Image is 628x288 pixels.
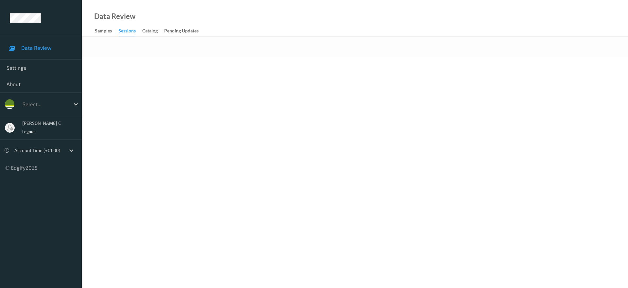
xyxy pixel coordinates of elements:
div: Data Review [94,13,135,20]
a: Samples [95,27,118,36]
div: Catalog [142,28,158,36]
div: Samples [95,28,112,36]
a: Sessions [118,27,142,36]
a: Pending Updates [164,27,205,36]
div: Sessions [118,28,136,36]
div: Pending Updates [164,28,199,36]
a: Catalog [142,27,164,36]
